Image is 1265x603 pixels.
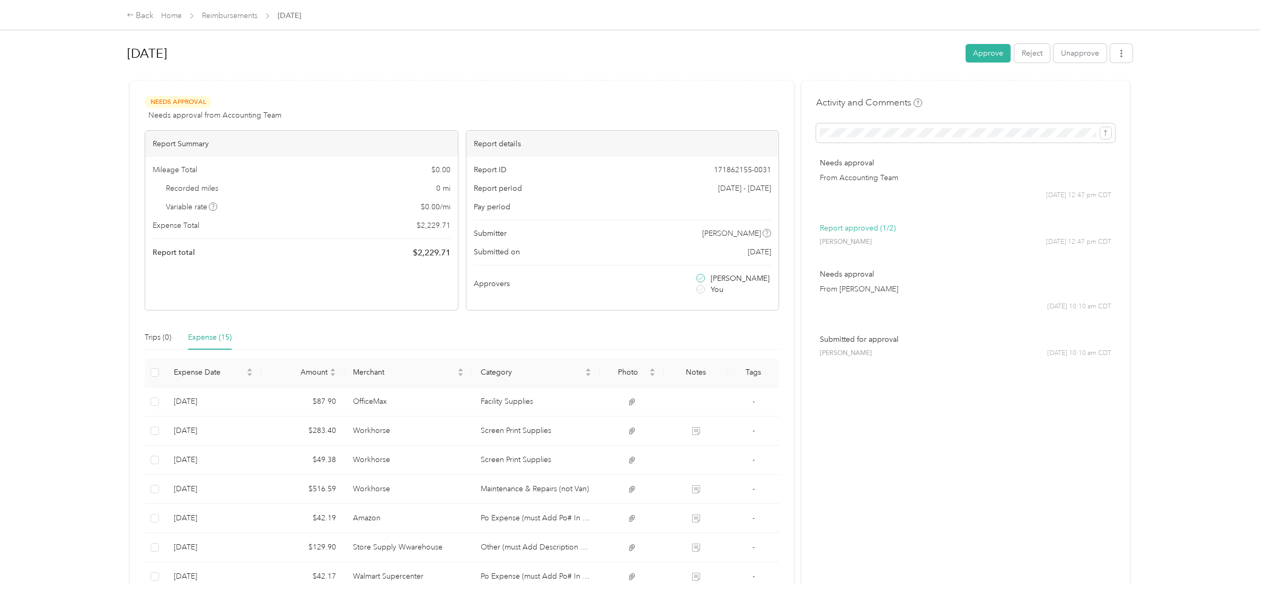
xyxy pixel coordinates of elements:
[261,416,344,446] td: $283.40
[753,543,755,552] span: -
[728,358,780,387] th: Tags
[472,475,600,504] td: Maintenance & Repairs (not Van)
[246,371,253,378] span: caret-down
[344,562,472,591] td: Walmart Supercenter
[165,387,261,416] td: 9-26-2025
[753,455,755,464] span: -
[344,416,472,446] td: Workhorse
[820,237,872,247] span: [PERSON_NAME]
[261,562,344,591] td: $42.17
[145,131,458,157] div: Report Summary
[728,446,780,475] td: -
[413,246,450,259] span: $ 2,229.71
[353,368,455,377] span: Merchant
[753,572,755,581] span: -
[728,387,780,416] td: -
[344,358,472,387] th: Merchant
[417,220,450,231] span: $ 2,229.71
[174,368,244,377] span: Expense Date
[421,201,450,212] span: $ 0.00 / mi
[753,426,755,435] span: -
[474,246,520,258] span: Submitted on
[127,41,958,66] h1: Sep 2025
[261,475,344,504] td: $516.59
[165,504,261,533] td: 9-19-2025
[472,504,600,533] td: Po Expense (must Add Po# In Notes, If Known)
[649,371,656,378] span: caret-down
[608,368,647,377] span: Photo
[431,164,450,175] span: $ 0.00
[330,367,336,373] span: caret-up
[737,368,771,377] div: Tags
[481,368,583,377] span: Category
[1047,302,1111,312] span: [DATE] 10:10 am CDT
[344,504,472,533] td: Amazon
[820,223,1111,234] p: Report approved (1/2)
[585,371,591,378] span: caret-down
[816,96,922,109] h4: Activity and Comments
[728,533,780,562] td: -
[472,416,600,446] td: Screen Print Supplies
[145,96,211,108] span: Needs Approval
[153,220,199,231] span: Expense Total
[166,183,218,194] span: Recorded miles
[261,533,344,562] td: $129.90
[344,446,472,475] td: Workhorse
[753,513,755,522] span: -
[474,228,507,239] span: Submitter
[165,533,261,562] td: 9-19-2025
[466,131,779,157] div: Report details
[711,273,769,284] span: [PERSON_NAME]
[261,387,344,416] td: $87.90
[270,368,328,377] span: Amount
[457,371,464,378] span: caret-down
[278,10,301,21] span: [DATE]
[711,284,723,295] span: You
[261,504,344,533] td: $42.19
[649,367,656,373] span: caret-up
[165,416,261,446] td: 9-25-2025
[820,334,1111,345] p: Submitted for approval
[457,367,464,373] span: caret-up
[161,11,182,20] a: Home
[165,475,261,504] td: 9-23-2025
[436,183,450,194] span: 0 mi
[472,358,600,387] th: Category
[966,44,1011,63] button: Approve
[344,387,472,416] td: OfficeMax
[753,484,755,493] span: -
[165,358,261,387] th: Expense Date
[728,475,780,504] td: -
[664,358,728,387] th: Notes
[188,332,232,343] div: Expense (15)
[153,164,197,175] span: Mileage Total
[702,228,761,239] span: [PERSON_NAME]
[474,183,522,194] span: Report period
[474,164,507,175] span: Report ID
[148,110,281,121] span: Needs approval from Accounting Team
[820,349,872,358] span: [PERSON_NAME]
[472,446,600,475] td: Screen Print Supplies
[1206,544,1265,603] iframe: Everlance-gr Chat Button Frame
[600,358,664,387] th: Photo
[261,446,344,475] td: $49.38
[820,269,1111,280] p: Needs approval
[166,201,218,212] span: Variable rate
[728,504,780,533] td: -
[820,157,1111,169] p: Needs approval
[165,562,261,591] td: 9-19-2025
[474,201,510,212] span: Pay period
[202,11,258,20] a: Reimbursements
[728,416,780,446] td: -
[753,397,755,406] span: -
[820,283,1111,295] p: From [PERSON_NAME]
[820,172,1111,183] p: From Accounting Team
[1046,191,1111,200] span: [DATE] 12:47 pm CDT
[153,247,195,258] span: Report total
[728,562,780,591] td: -
[246,367,253,373] span: caret-up
[472,562,600,591] td: Po Expense (must Add Po# In Notes, If Known)
[714,164,771,175] span: 171862155-0031
[1047,349,1111,358] span: [DATE] 10:10 am CDT
[1014,44,1050,63] button: Reject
